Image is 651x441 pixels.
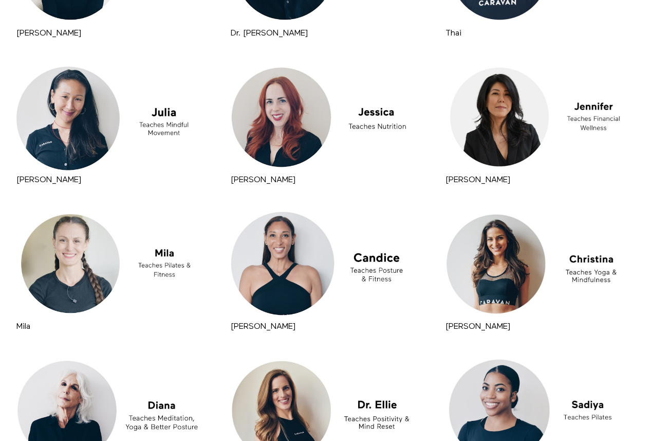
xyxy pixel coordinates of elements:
a: Christina [443,209,637,319]
a: Dr. [PERSON_NAME] [231,29,308,37]
a: Mila [14,209,208,319]
a: [PERSON_NAME] [445,176,510,184]
a: Julia [14,62,208,172]
a: [PERSON_NAME] [16,176,81,184]
a: [PERSON_NAME] [231,176,295,184]
a: Jennifer [443,62,637,172]
strong: Linda [16,29,81,38]
strong: Mila [16,323,30,331]
a: [PERSON_NAME] [445,323,510,330]
strong: Jennifer [445,176,510,184]
a: Jessica [228,62,422,172]
a: [PERSON_NAME] [16,29,81,37]
strong: Christina [445,323,510,331]
strong: Candice [231,323,295,331]
strong: Dr. Joe [231,29,308,38]
a: Candice [228,209,422,319]
a: Mila [16,323,30,330]
strong: Julia [16,176,81,184]
strong: Jessica [231,176,295,184]
a: [PERSON_NAME] [231,323,295,330]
